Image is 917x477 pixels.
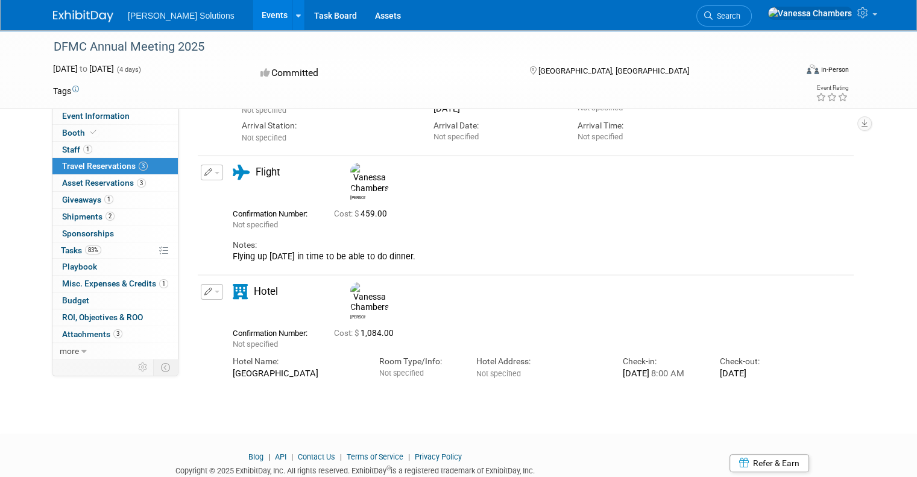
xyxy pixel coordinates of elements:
[62,161,148,171] span: Travel Reservations
[106,212,115,221] span: 2
[62,212,115,221] span: Shipments
[476,356,604,367] div: Hotel Address:
[256,166,280,178] span: Flight
[233,284,248,299] i: Hotel
[334,209,392,218] span: 459.00
[60,346,79,356] span: more
[298,452,335,461] a: Contact Us
[720,356,799,367] div: Check-out:
[62,111,130,121] span: Event Information
[104,195,113,204] span: 1
[649,368,684,379] span: 8:00 AM
[233,165,250,180] i: Flight
[52,326,178,343] a: Attachments3
[62,195,113,204] span: Giveaways
[52,142,178,158] a: Staff1
[386,465,391,472] sup: ®
[265,452,273,461] span: |
[62,329,122,339] span: Attachments
[62,279,168,288] span: Misc. Expenses & Credits
[53,85,79,97] td: Tags
[275,452,286,461] a: API
[52,125,178,141] a: Booth
[233,356,361,367] div: Hotel Name:
[52,309,178,326] a: ROI, Objectives & ROO
[52,209,178,225] a: Shipments2
[90,129,96,136] i: Booth reservation complete
[61,245,101,255] span: Tasks
[49,36,781,58] div: DFMC Annual Meeting 2025
[696,5,752,27] a: Search
[254,285,278,297] span: Hotel
[53,463,657,476] div: Copyright © 2025 ExhibitDay, Inc. All rights reserved. ExhibitDay is a registered trademark of Ex...
[623,356,702,367] div: Check-in:
[347,282,368,320] div: Vanessa Chambers
[52,158,178,174] a: Travel Reservations3
[113,329,122,338] span: 3
[78,64,89,74] span: to
[257,63,510,84] div: Committed
[816,85,848,91] div: Event Rating
[62,312,143,322] span: ROI, Objectives & ROO
[116,66,141,74] span: (4 days)
[233,340,278,349] span: Not specified
[334,329,361,338] span: Cost: $
[139,162,148,171] span: 3
[379,356,458,367] div: Room Type/Info:
[433,132,559,142] div: Not specified
[128,11,235,21] span: [PERSON_NAME] Solutions
[233,325,316,338] div: Confirmation Number:
[350,163,389,194] img: Vanessa Chambers
[350,282,389,313] img: Vanessa Chambers
[62,145,92,154] span: Staff
[821,65,849,74] div: In-Person
[52,192,178,208] a: Giveaways1
[62,178,146,188] span: Asset Reservations
[807,65,819,74] img: Format-Inperson.png
[233,368,361,379] div: [GEOGRAPHIC_DATA]
[62,262,97,271] span: Playbook
[242,133,286,142] span: Not specified
[133,359,154,375] td: Personalize Event Tab Strip
[476,369,521,378] span: Not specified
[288,452,296,461] span: |
[52,259,178,275] a: Playbook
[347,163,368,201] div: Vanessa Chambers
[334,329,399,338] span: 1,084.00
[137,178,146,188] span: 3
[233,239,799,251] div: Notes:
[731,63,849,81] div: Event Format
[538,66,689,75] span: [GEOGRAPHIC_DATA], [GEOGRAPHIC_DATA]
[242,120,415,131] div: Arrival Station:
[52,226,178,242] a: Sponsorships
[405,452,413,461] span: |
[53,64,114,74] span: [DATE] [DATE]
[52,343,178,359] a: more
[154,359,178,375] td: Toggle Event Tabs
[767,7,852,20] img: Vanessa Chambers
[334,209,361,218] span: Cost: $
[83,145,92,154] span: 1
[52,108,178,124] a: Event Information
[720,368,799,379] div: [DATE]
[62,128,99,137] span: Booth
[242,106,286,115] span: Not specified
[62,229,114,238] span: Sponsorships
[713,11,740,21] span: Search
[415,452,462,461] a: Privacy Policy
[52,175,178,191] a: Asset Reservations3
[433,120,559,131] div: Arrival Date:
[62,295,89,305] span: Budget
[337,452,345,461] span: |
[53,10,113,22] img: ExhibitDay
[233,206,316,219] div: Confirmation Number:
[350,194,365,201] div: Vanessa Chambers
[52,276,178,292] a: Misc. Expenses & Credits1
[379,368,423,377] span: Not specified
[233,251,799,262] div: Flying up [DATE] in time to be able to do dinner.
[52,242,178,259] a: Tasks83%
[730,454,809,472] a: Refer & Earn
[159,279,168,288] span: 1
[578,132,704,142] div: Not specified
[233,220,278,229] span: Not specified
